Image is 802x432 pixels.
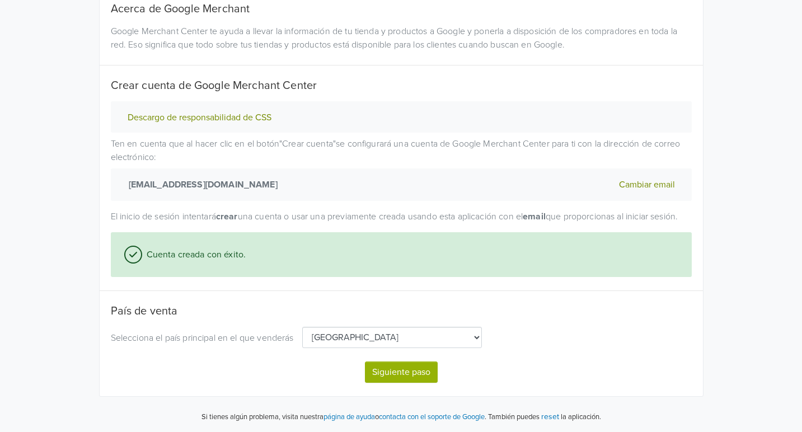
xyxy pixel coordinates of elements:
[486,410,601,423] p: También puedes la aplicación.
[541,410,559,423] button: reset
[111,137,692,201] p: Ten en cuenta que al hacer clic en el botón " Crear cuenta " se configurará una cuenta de Google ...
[124,178,278,191] strong: [EMAIL_ADDRESS][DOMAIN_NAME]
[523,211,546,222] strong: email
[379,412,485,421] a: contacta con el soporte de Google
[616,177,678,192] button: Cambiar email
[365,361,438,383] button: Siguiente paso
[124,112,275,124] button: Descargo de responsabilidad de CSS
[111,2,692,16] h5: Acerca de Google Merchant
[323,412,375,421] a: página de ayuda
[142,248,246,261] span: Cuenta creada con éxito.
[111,210,692,223] p: El inicio de sesión intentará una cuenta o usar una previamente creada usando esta aplicación con...
[201,412,486,423] p: Si tienes algún problema, visita nuestra o .
[111,79,692,92] h5: Crear cuenta de Google Merchant Center
[102,25,700,51] div: Google Merchant Center te ayuda a llevar la información de tu tienda y productos a Google y poner...
[111,331,294,345] p: Selecciona el país principal en el que venderás
[216,211,238,222] strong: crear
[111,304,692,318] h5: País de venta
